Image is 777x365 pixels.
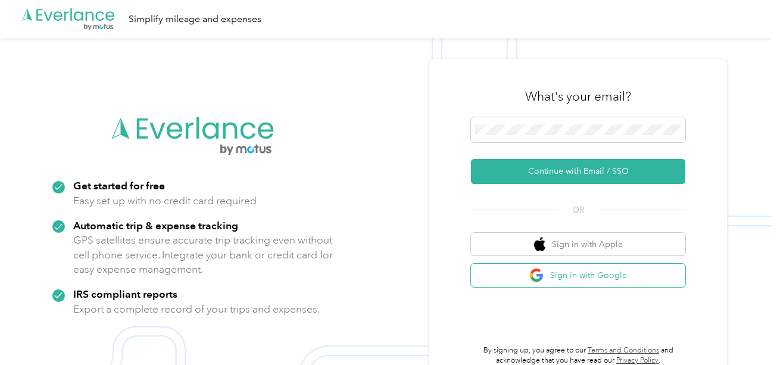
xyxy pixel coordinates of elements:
[129,12,261,27] div: Simplify mileage and expenses
[529,268,544,283] img: google logo
[73,194,257,208] p: Easy set up with no credit card required
[73,179,165,192] strong: Get started for free
[534,237,546,252] img: apple logo
[616,356,659,365] a: Privacy Policy
[471,233,685,256] button: apple logoSign in with Apple
[73,219,238,232] strong: Automatic trip & expense tracking
[73,302,320,317] p: Export a complete record of your trips and expenses.
[557,204,599,216] span: OR
[471,264,685,287] button: google logoSign in with Google
[73,288,177,300] strong: IRS compliant reports
[73,233,333,277] p: GPS satellites ensure accurate trip tracking even without cell phone service. Integrate your bank...
[525,88,631,105] h3: What's your email?
[471,159,685,184] button: Continue with Email / SSO
[588,346,659,355] a: Terms and Conditions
